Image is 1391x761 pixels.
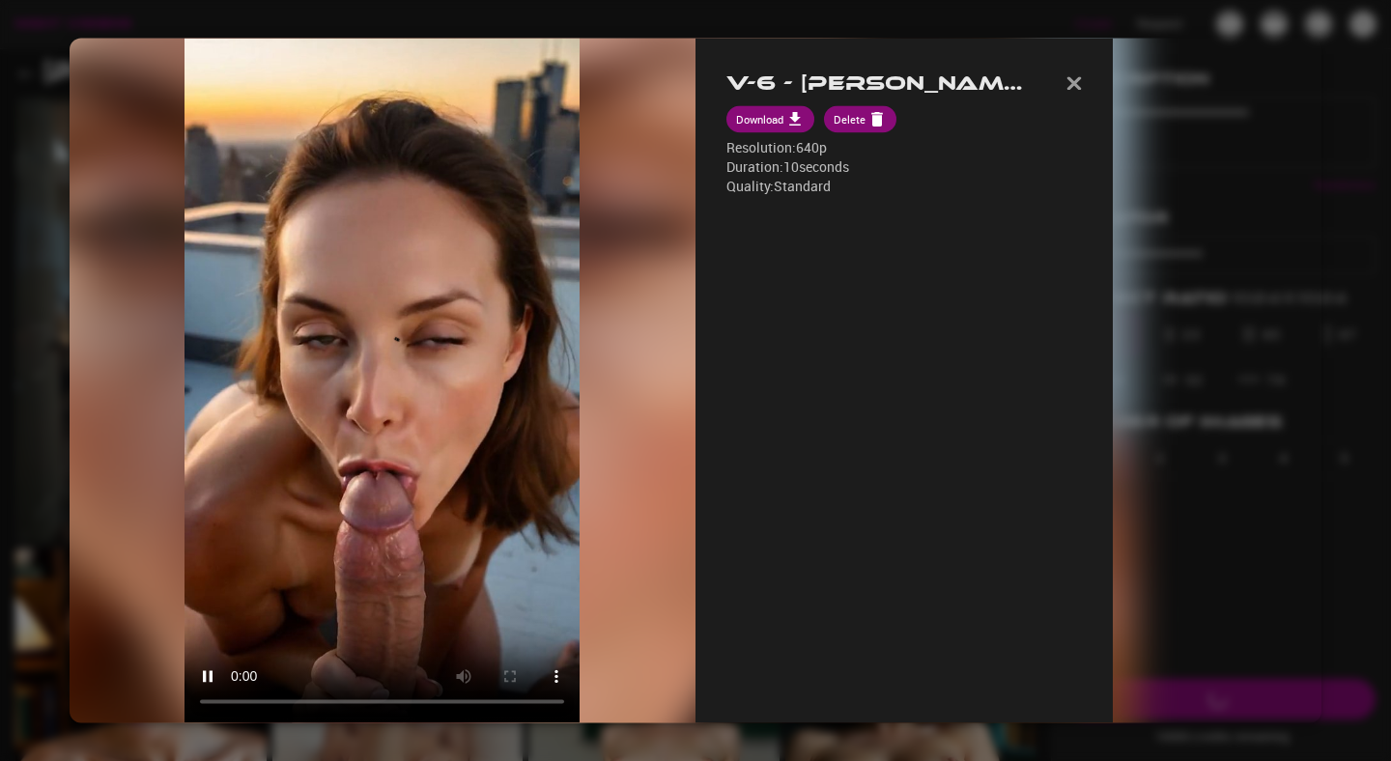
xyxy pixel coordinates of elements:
[726,139,1082,158] p: Resolution: 640p
[726,158,1082,178] p: Duration: 10 seconds
[726,71,1036,96] h2: V-6 - [PERSON_NAME] Sept NSFW Videos
[726,178,1082,197] p: Quality: Standard
[726,106,814,133] button: Download
[1066,76,1082,90] img: Close modal icon button
[824,106,896,133] button: Delete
